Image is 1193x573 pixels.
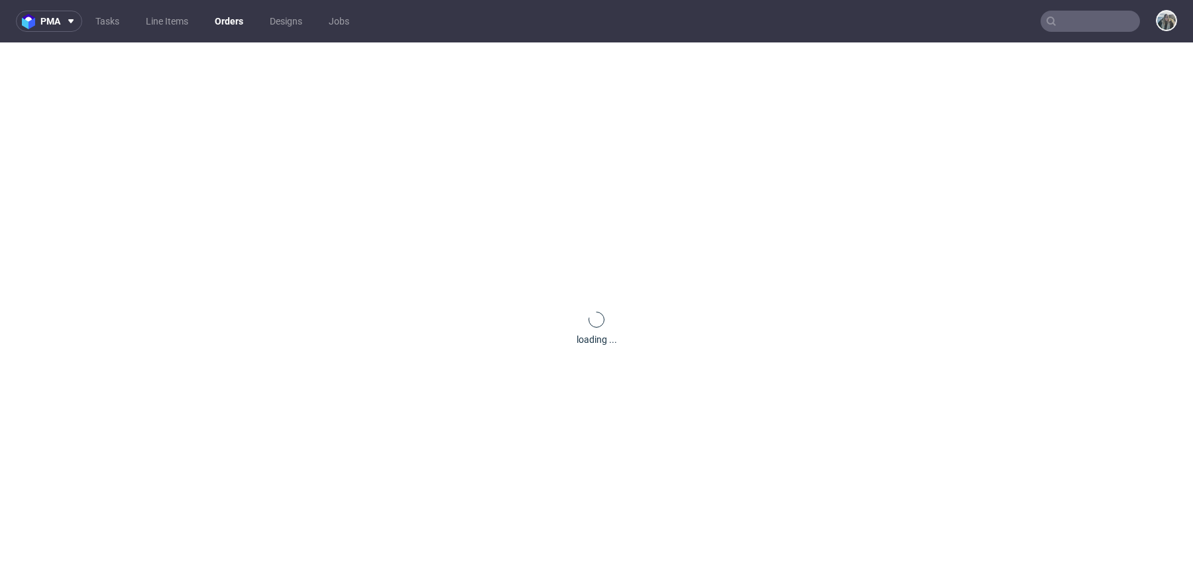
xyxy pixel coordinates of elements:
a: Designs [262,11,310,32]
button: pma [16,11,82,32]
a: Line Items [138,11,196,32]
a: Tasks [87,11,127,32]
div: loading ... [577,333,617,346]
a: Jobs [321,11,357,32]
span: pma [40,17,60,26]
img: Zeniuk Magdalena [1157,11,1176,30]
a: Orders [207,11,251,32]
img: logo [22,14,40,29]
